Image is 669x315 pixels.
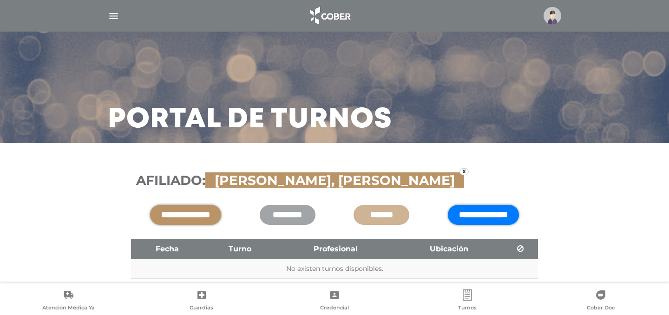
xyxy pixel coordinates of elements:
[320,304,349,313] span: Credencial
[459,168,469,175] a: x
[131,239,204,259] th: Fecha
[108,10,119,22] img: Cober_menu-lines-white.svg
[587,304,615,313] span: Cober Doc
[305,5,354,27] img: logo_cober_home-white.png
[131,259,538,279] td: No existen turnos disponibles.
[275,239,395,259] th: Profesional
[268,289,401,313] a: Credencial
[458,304,477,313] span: Turnos
[2,289,135,313] a: Atención Médica Ya
[204,239,276,259] th: Turno
[210,172,459,188] span: [PERSON_NAME], [PERSON_NAME]
[544,7,561,25] img: profile-placeholder.svg
[190,304,213,313] span: Guardias
[42,304,95,313] span: Atención Médica Ya
[108,108,392,132] h3: Portal de turnos
[136,173,533,189] h3: Afiliado:
[534,289,667,313] a: Cober Doc
[395,239,503,259] th: Ubicación
[135,289,268,313] a: Guardias
[401,289,534,313] a: Turnos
